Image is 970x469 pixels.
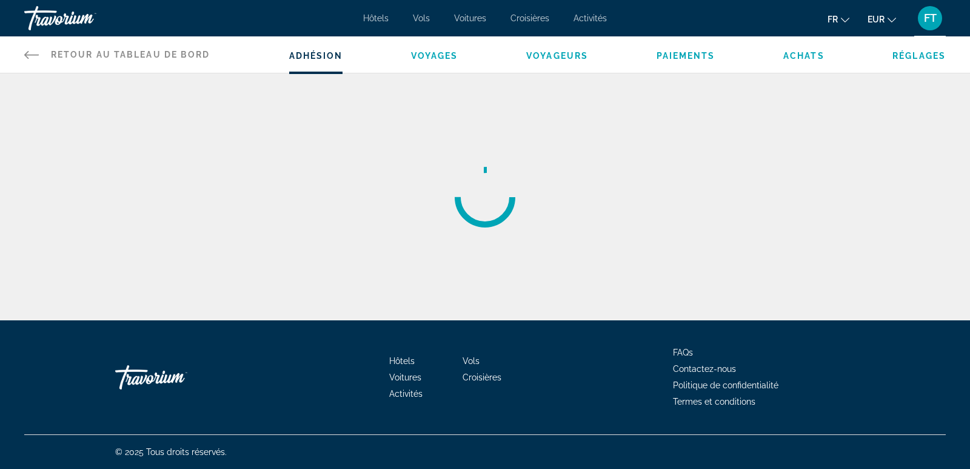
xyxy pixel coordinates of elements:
[389,356,415,366] a: Hôtels
[510,13,549,23] a: Croisières
[389,373,421,382] a: Voitures
[51,50,210,59] span: Retour au tableau de bord
[289,51,343,61] a: Adhésion
[413,13,430,23] a: Vols
[892,51,946,61] a: Réglages
[463,373,501,382] a: Croisières
[673,397,755,407] a: Termes et conditions
[657,51,715,61] a: Paiements
[454,13,486,23] a: Voitures
[463,356,480,366] a: Vols
[24,2,145,34] a: Travorium
[828,15,838,24] span: fr
[363,13,389,23] a: Hôtels
[24,36,210,73] a: Retour au tableau de bord
[526,51,588,61] a: Voyageurs
[868,10,896,28] button: Change currency
[389,389,423,399] a: Activités
[673,348,693,357] a: FAQs
[115,447,227,457] span: © 2025 Tous droits réservés.
[115,359,236,396] a: Travorium
[673,380,778,390] a: Politique de confidentialité
[828,10,849,28] button: Change language
[924,12,937,24] span: FT
[411,51,458,61] a: Voyages
[914,5,946,31] button: User Menu
[574,13,607,23] a: Activités
[783,51,824,61] a: Achats
[868,15,885,24] span: EUR
[673,364,736,374] a: Contactez-nous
